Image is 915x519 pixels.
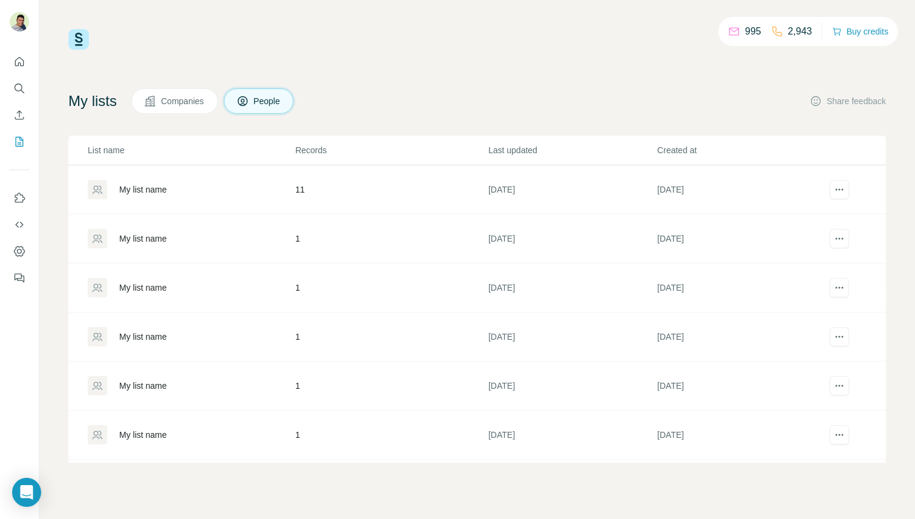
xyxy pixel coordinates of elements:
td: [DATE] [657,411,825,460]
button: actions [830,425,849,445]
h4: My lists [68,91,117,111]
td: [DATE] [657,263,825,312]
td: [DATE] [657,214,825,263]
div: My list name [119,331,167,343]
td: 1 [295,362,488,411]
button: actions [830,376,849,395]
span: People [254,95,281,107]
button: Quick start [10,51,29,73]
div: My list name [119,429,167,441]
p: 2,943 [788,24,812,39]
td: [DATE] [488,214,657,263]
td: [DATE] [488,362,657,411]
p: Created at [657,144,825,156]
td: [DATE] [488,263,657,312]
td: [DATE] [657,165,825,214]
p: Last updated [488,144,656,156]
p: Records [295,144,487,156]
td: 1 [295,214,488,263]
td: 500 [295,460,488,509]
div: My list name [119,183,167,196]
button: actions [830,180,849,199]
div: My list name [119,380,167,392]
button: Search [10,78,29,99]
button: Dashboard [10,240,29,262]
span: Companies [161,95,205,107]
button: Buy credits [832,23,888,40]
td: [DATE] [488,411,657,460]
td: 1 [295,312,488,362]
button: actions [830,278,849,297]
img: Surfe Logo [68,29,89,50]
button: actions [830,229,849,248]
div: My list name [119,233,167,245]
td: [DATE] [657,312,825,362]
button: My lists [10,131,29,153]
td: [DATE] [657,460,825,509]
p: 995 [745,24,761,39]
button: Enrich CSV [10,104,29,126]
button: actions [830,327,849,346]
td: [DATE] [657,362,825,411]
button: Use Surfe on LinkedIn [10,187,29,209]
td: [DATE] [488,460,657,509]
button: Use Surfe API [10,214,29,236]
img: Avatar [10,12,29,31]
td: 1 [295,411,488,460]
div: My list name [119,282,167,294]
td: 11 [295,165,488,214]
td: [DATE] [488,312,657,362]
div: Open Intercom Messenger [12,478,41,507]
td: 1 [295,263,488,312]
button: Share feedback [810,95,886,107]
button: Feedback [10,267,29,289]
td: [DATE] [488,165,657,214]
p: List name [88,144,294,156]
